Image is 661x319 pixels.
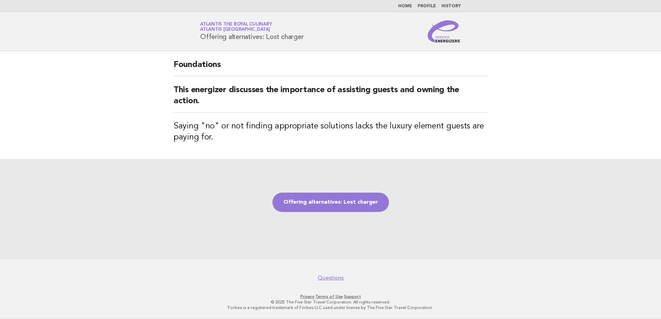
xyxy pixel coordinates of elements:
[174,85,487,113] h2: This energizer discusses the importance of assisting guests and owning the action.
[174,59,487,76] h2: Foundations
[300,294,314,299] a: Privacy
[200,28,270,32] span: Atlantis [GEOGRAPHIC_DATA]
[398,4,412,8] a: Home
[119,305,542,310] p: Forbes is a registered trademark of Forbes LLC used under license by The Five Star Travel Corpora...
[315,294,343,299] a: Terms of Use
[200,22,272,32] a: Atlantis the Royal CulinaryAtlantis [GEOGRAPHIC_DATA]
[441,4,461,8] a: History
[119,294,542,299] p: · ·
[119,299,542,305] p: © 2025 The Five Star Travel Corporation. All rights reserved.
[200,22,304,40] h1: Offering alternatives: Lost charger
[428,20,461,42] img: Service Energizers
[318,274,344,281] a: Questions
[418,4,436,8] a: Profile
[344,294,361,299] a: Support
[174,121,487,143] h3: Saying "no" or not finding appropriate solutions lacks the luxury element guests are paying for.
[272,193,389,212] a: Offering alternatives: Lost charger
